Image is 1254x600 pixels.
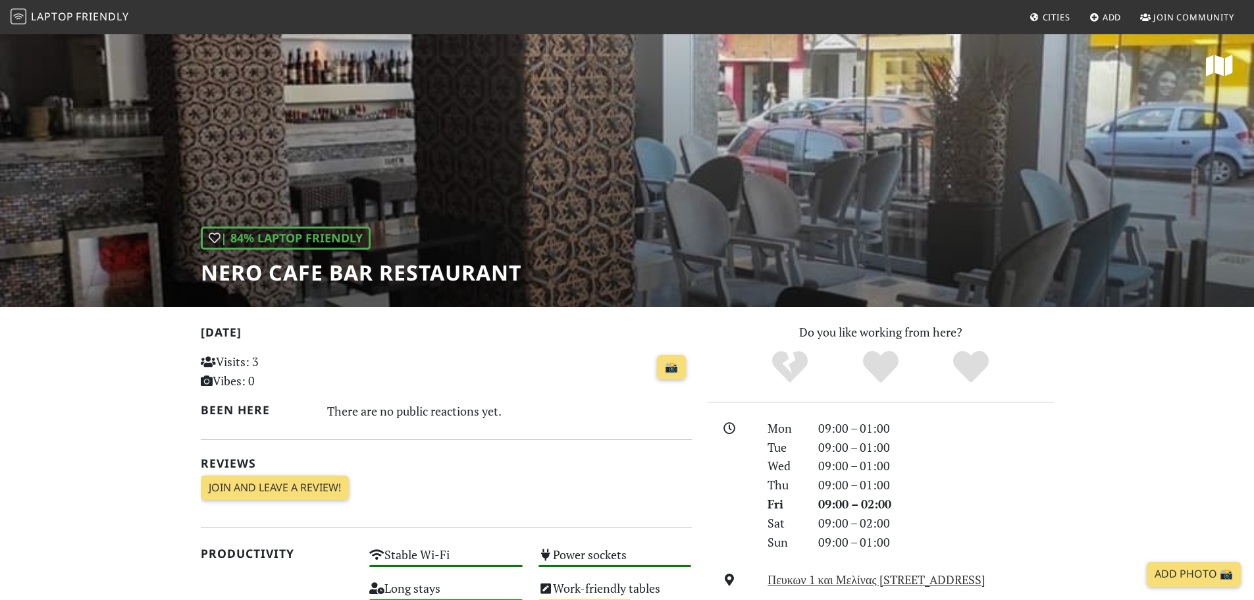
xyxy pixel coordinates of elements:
[768,572,985,587] a: Πευκων 1 και Μελίνας [STREET_ADDRESS]
[810,533,1062,552] div: 09:00 – 01:00
[327,400,692,422] div: There are no public reactions yet.
[201,403,312,417] h2: Been here
[201,227,371,250] div: | 84% Laptop Friendly
[11,9,26,24] img: LaptopFriendly
[810,514,1062,533] div: 09:00 – 02:00
[201,476,349,501] a: Join and leave a review!
[810,438,1062,457] div: 09:00 – 01:00
[201,260,521,285] h1: Nero Cafe Bar Restaurant
[760,456,810,476] div: Wed
[1153,11,1234,23] span: Join Community
[760,438,810,457] div: Tue
[201,352,354,391] p: Visits: 3 Vibes: 0
[657,355,686,380] a: 📸
[835,349,926,385] div: Yes
[1084,5,1127,29] a: Add
[11,6,129,29] a: LaptopFriendly LaptopFriendly
[76,9,128,24] span: Friendly
[1043,11,1070,23] span: Cities
[760,495,810,514] div: Fri
[201,456,692,470] h2: Reviews
[708,323,1054,342] p: Do you like working from here?
[926,349,1016,385] div: Definitely!
[1024,5,1076,29] a: Cities
[810,456,1062,476] div: 09:00 – 01:00
[361,544,531,578] div: Stable Wi-Fi
[745,349,835,385] div: No
[201,325,692,344] h2: [DATE]
[201,547,354,560] h2: Productivity
[1135,5,1240,29] a: Join Community
[531,544,700,578] div: Power sockets
[810,419,1062,438] div: 09:00 – 01:00
[760,419,810,438] div: Mon
[760,476,810,495] div: Thu
[760,533,810,552] div: Sun
[760,514,810,533] div: Sat
[31,9,74,24] span: Laptop
[1103,11,1122,23] span: Add
[810,495,1062,514] div: 09:00 – 02:00
[810,476,1062,495] div: 09:00 – 01:00
[1147,562,1241,587] a: Add Photo 📸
